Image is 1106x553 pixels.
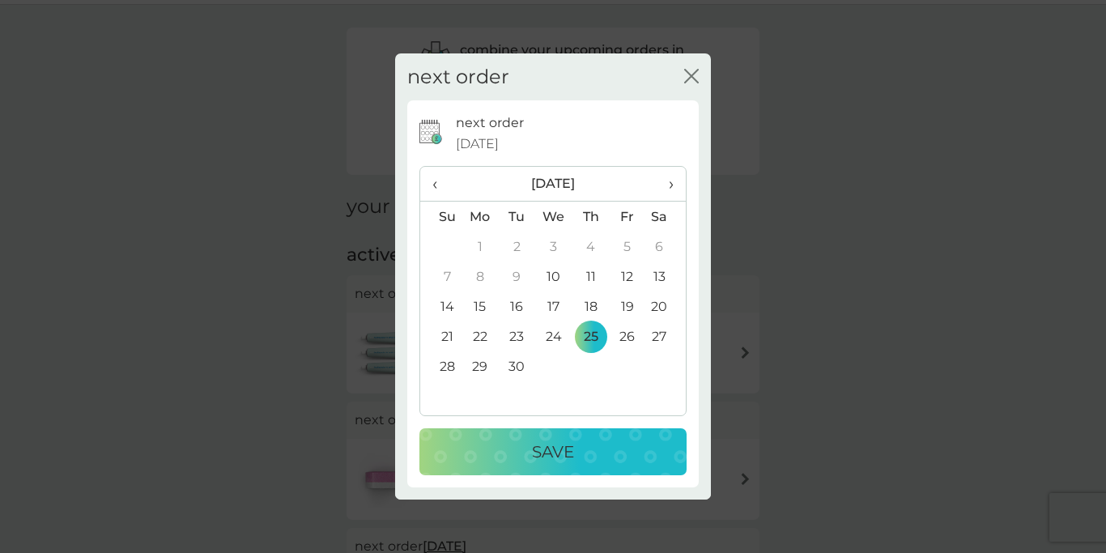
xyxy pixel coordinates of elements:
[684,69,699,86] button: close
[462,351,499,381] td: 29
[609,262,645,291] td: 12
[462,262,499,291] td: 8
[645,232,686,262] td: 6
[532,439,574,465] p: Save
[462,291,499,321] td: 15
[420,202,462,232] th: Su
[456,113,524,134] p: next order
[535,291,572,321] td: 17
[645,291,686,321] td: 20
[572,321,609,351] td: 25
[420,321,462,351] td: 21
[645,321,686,351] td: 27
[462,202,499,232] th: Mo
[572,202,609,232] th: Th
[499,291,535,321] td: 16
[456,134,499,155] span: [DATE]
[420,351,462,381] td: 28
[462,167,645,202] th: [DATE]
[499,351,535,381] td: 30
[572,232,609,262] td: 4
[645,262,686,291] td: 13
[535,202,572,232] th: We
[609,232,645,262] td: 5
[462,232,499,262] td: 1
[609,202,645,232] th: Fr
[609,291,645,321] td: 19
[499,202,535,232] th: Tu
[499,232,535,262] td: 2
[420,262,462,291] td: 7
[462,321,499,351] td: 22
[657,167,674,201] span: ›
[535,321,572,351] td: 24
[419,428,687,475] button: Save
[535,262,572,291] td: 10
[572,262,609,291] td: 11
[499,262,535,291] td: 9
[407,66,509,89] h2: next order
[572,291,609,321] td: 18
[499,321,535,351] td: 23
[420,291,462,321] td: 14
[609,321,645,351] td: 26
[645,202,686,232] th: Sa
[432,167,449,201] span: ‹
[535,232,572,262] td: 3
